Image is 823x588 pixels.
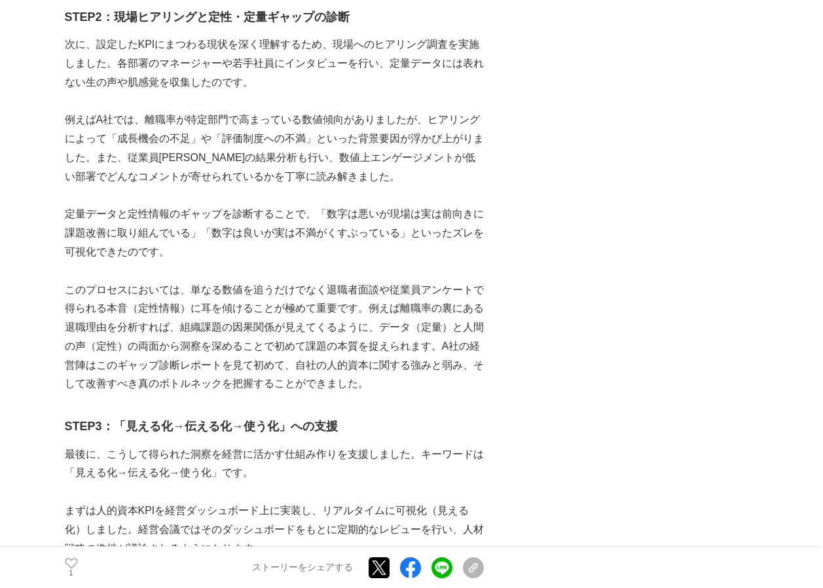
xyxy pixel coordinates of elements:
[65,111,484,186] p: 例えばA社では、離職率が特定部門で高まっている数値傾向がありましたが、ヒアリングによって「成長機会の不足」や「評価制度への不満」といった背景要因が浮かび上がりました。また、従業員[PERSON_...
[65,417,484,436] h3: STEP3：「見える化→伝える化→使う化」への支援
[65,502,484,558] p: まずは人的資本KPIを経営ダッシュボード上に実装し、リアルタイムに可視化（見える化）しました。経営会議ではそのダッシュボードをもとに定期的なレビューを行い、人材戦略の進捗が議論されるようになります。
[65,445,484,483] p: 最後に、こうして得られた洞察を経営に活かす仕組み作りを支援しました。キーワードは「見える化→伝える化→使う化」です。
[252,562,353,574] p: ストーリーをシェアする
[65,281,484,394] p: このプロセスにおいては、単なる数値を追うだけでなく退職者面談や従業員アンケートで得られる本音（定性情報）に耳を傾けることが極めて重要です。例えば離職率の裏にある退職理由を分析すれば、組織課題の因...
[65,205,484,261] p: 定量データと定性情報のギャップを診断することで、「数字は悪いが現場は実は前向きに課題改善に取り組んでいる」「数字は良いが実は不満がくすぶっている」といったズレを可視化できたのです。
[65,35,484,92] p: 次に、設定したKPIにまつわる現状を深く理解するため、現場へのヒアリング調査を実施しました。各部署のマネージャーや若手社員にインタビューを行い、定量データには表れない生の声や肌感覚を収集したのです。
[65,8,484,27] h3: STEP2：現場ヒアリングと定性・定量ギャップの診断
[65,570,78,577] p: 1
